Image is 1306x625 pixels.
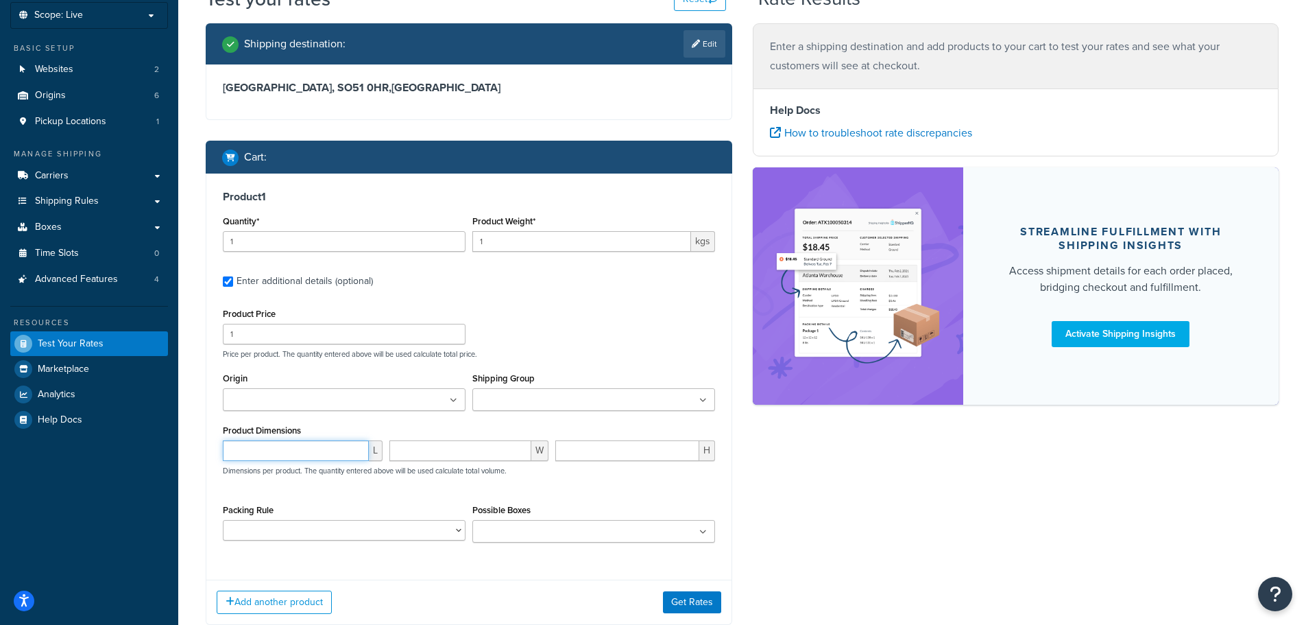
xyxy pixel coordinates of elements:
span: Test Your Rates [38,338,104,350]
img: feature-image-si-e24932ea9b9fcd0ff835db86be1ff8d589347e8876e1638d903ea230a36726be.png [773,188,943,384]
span: H [699,440,715,461]
span: 0 [154,248,159,259]
label: Product Price [223,309,276,319]
span: Carriers [35,170,69,182]
div: Access shipment details for each order placed, bridging checkout and fulfillment. [996,263,1246,296]
p: Dimensions per product. The quantity entered above will be used calculate total volume. [219,466,507,475]
div: Basic Setup [10,43,168,54]
label: Origin [223,373,247,384]
span: Marketplace [38,364,89,375]
h2: Cart : [244,151,267,163]
label: Packing Rule [223,505,274,515]
a: Help Docs [10,408,168,432]
a: Time Slots0 [10,241,168,266]
label: Possible Boxes [472,505,531,515]
input: Enter additional details (optional) [223,276,233,287]
span: kgs [691,231,715,252]
span: Advanced Features [35,274,118,285]
label: Quantity* [223,216,259,226]
a: Edit [684,30,725,58]
label: Product Dimensions [223,425,301,436]
div: Streamline Fulfillment with Shipping Insights [996,225,1246,252]
h2: Shipping destination : [244,38,346,50]
li: Pickup Locations [10,109,168,134]
span: Pickup Locations [35,116,106,128]
label: Product Weight* [472,216,535,226]
li: Time Slots [10,241,168,266]
input: 0.00 [472,231,691,252]
span: Analytics [38,389,75,401]
span: 6 [154,90,159,102]
li: Origins [10,83,168,108]
span: L [369,440,383,461]
p: Enter a shipping destination and add products to your cart to test your rates and see what your c... [770,37,1262,75]
div: Resources [10,317,168,329]
span: Websites [35,64,73,75]
h3: Product 1 [223,190,715,204]
a: Analytics [10,382,168,407]
button: Add another product [217,591,332,614]
a: Activate Shipping Insights [1052,321,1189,347]
a: Pickup Locations1 [10,109,168,134]
span: 2 [154,64,159,75]
input: 0 [223,231,465,252]
span: 1 [156,116,159,128]
a: Advanced Features4 [10,267,168,292]
a: Marketplace [10,357,168,381]
a: Test Your Rates [10,331,168,356]
a: How to troubleshoot rate discrepancies [770,125,972,141]
span: W [531,440,548,461]
a: Boxes [10,215,168,240]
div: Enter additional details (optional) [237,272,373,291]
span: Origins [35,90,66,102]
label: Shipping Group [472,373,535,384]
span: Shipping Rules [35,196,99,207]
span: Scope: Live [34,10,83,21]
button: Open Resource Center [1258,577,1292,611]
a: Origins6 [10,83,168,108]
li: Websites [10,57,168,82]
a: Shipping Rules [10,189,168,214]
span: 4 [154,274,159,285]
span: Boxes [35,222,62,233]
p: Price per product. The quantity entered above will be used calculate total price. [219,349,718,359]
span: Help Docs [38,414,82,426]
div: Manage Shipping [10,148,168,160]
h4: Help Docs [770,102,1262,119]
span: Time Slots [35,248,79,259]
a: Websites2 [10,57,168,82]
li: Advanced Features [10,267,168,292]
a: Carriers [10,163,168,189]
h3: [GEOGRAPHIC_DATA], SO51 0HR , [GEOGRAPHIC_DATA] [223,81,715,95]
button: Get Rates [663,591,721,613]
